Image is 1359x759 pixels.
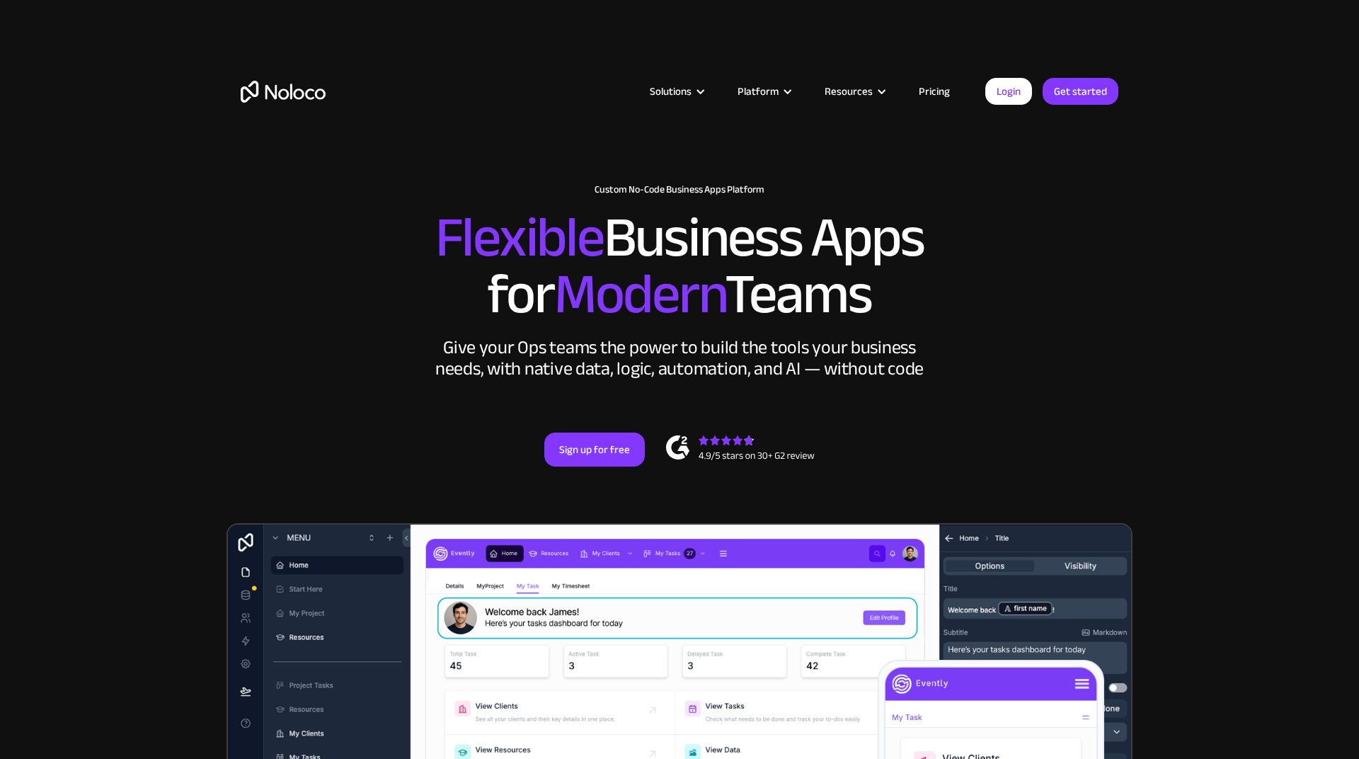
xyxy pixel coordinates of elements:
[241,184,1118,195] h1: Custom No-Code Business Apps Platform
[720,82,807,101] div: Platform
[241,81,326,103] a: home
[807,82,901,101] div: Resources
[241,210,1118,323] h2: Business Apps for Teams
[632,82,720,101] div: Solutions
[435,185,604,290] span: Flexible
[650,82,692,101] div: Solutions
[1043,78,1118,105] a: Get started
[544,433,645,467] a: Sign up for free
[432,337,927,379] div: Give your Ops teams the power to build the tools your business needs, with native data, logic, au...
[901,82,968,101] a: Pricing
[554,241,725,347] span: Modern
[985,78,1032,105] a: Login
[738,82,779,101] div: Platform
[825,82,873,101] div: Resources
